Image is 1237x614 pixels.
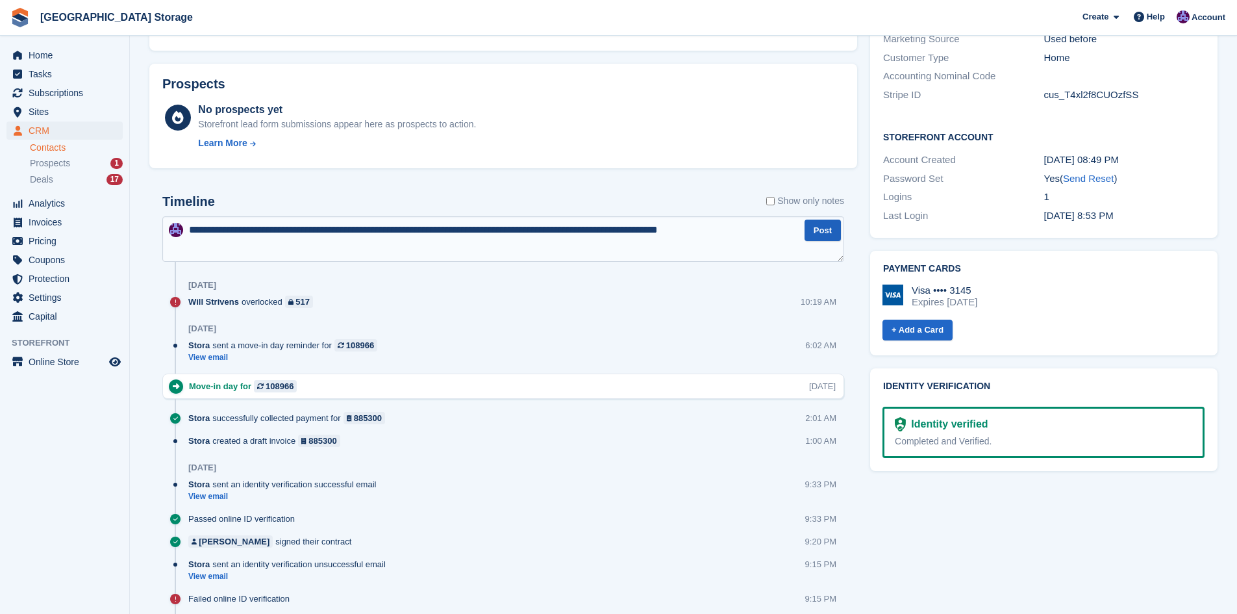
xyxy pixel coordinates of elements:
[354,412,382,424] div: 885300
[6,353,123,371] a: menu
[198,118,476,131] div: Storefront lead form submissions appear here as prospects to action.
[188,478,382,491] div: sent an identity verification successful email
[1060,173,1117,184] span: ( )
[29,270,106,288] span: Protection
[6,232,123,250] a: menu
[188,571,392,582] a: View email
[883,69,1043,84] div: Accounting Nominal Code
[1192,11,1225,24] span: Account
[188,296,239,308] span: Will Strivens
[30,157,123,170] a: Prospects 1
[1063,173,1114,184] a: Send Reset
[298,435,340,447] a: 885300
[29,122,106,140] span: CRM
[29,232,106,250] span: Pricing
[29,103,106,121] span: Sites
[805,478,836,491] div: 9:33 PM
[801,296,836,308] div: 10:19 AM
[30,142,123,154] a: Contacts
[1044,190,1205,205] div: 1
[1044,51,1205,66] div: Home
[198,102,476,118] div: No prospects yet
[883,130,1205,143] h2: Storefront Account
[266,380,294,392] div: 108966
[29,194,106,212] span: Analytics
[883,51,1043,66] div: Customer Type
[162,194,215,209] h2: Timeline
[188,513,301,525] div: Passed online ID verification
[29,251,106,269] span: Coupons
[6,46,123,64] a: menu
[912,296,977,308] div: Expires [DATE]
[805,535,836,548] div: 9:20 PM
[809,380,836,392] div: [DATE]
[883,190,1043,205] div: Logins
[895,417,906,431] img: Identity Verification Ready
[188,296,319,308] div: overlocked
[188,339,210,352] span: Stora
[805,412,836,424] div: 2:01 AM
[882,285,903,305] img: Visa Logo
[882,320,953,341] a: + Add a Card
[805,339,836,352] div: 6:02 AM
[1147,10,1165,23] span: Help
[188,491,382,502] a: View email
[6,251,123,269] a: menu
[805,513,836,525] div: 9:33 PM
[29,353,106,371] span: Online Store
[188,463,216,473] div: [DATE]
[188,324,216,334] div: [DATE]
[198,136,476,150] a: Learn More
[6,103,123,121] a: menu
[29,46,106,64] span: Home
[1044,172,1205,186] div: Yes
[1044,32,1205,47] div: Used before
[1044,210,1114,221] time: 2025-09-18 19:53:42 UTC
[110,158,123,169] div: 1
[344,412,386,424] a: 885300
[883,264,1205,274] h2: Payment cards
[906,416,988,432] div: Identity verified
[188,593,296,605] div: Failed online ID verification
[29,288,106,307] span: Settings
[106,174,123,185] div: 17
[188,558,210,570] span: Stora
[6,122,123,140] a: menu
[1044,88,1205,103] div: cus_T4xl2f8CUOzfSS
[30,173,53,186] span: Deals
[883,153,1043,168] div: Account Created
[805,220,841,241] button: Post
[188,339,384,352] div: sent a move-in day reminder for
[29,307,106,326] span: Capital
[199,535,269,548] div: [PERSON_NAME]
[188,435,347,447] div: created a draft invoice
[805,558,836,570] div: 9:15 PM
[188,558,392,570] div: sent an identity verification unsuccessful email
[29,84,106,102] span: Subscriptions
[169,223,183,237] img: Hollie Harvey
[6,194,123,212] a: menu
[30,157,70,170] span: Prospects
[6,213,123,231] a: menu
[285,296,313,308] a: 517
[334,339,377,352] a: 108966
[883,209,1043,224] div: Last Login
[805,593,836,605] div: 9:15 PM
[188,435,210,447] span: Stora
[198,136,247,150] div: Learn More
[883,88,1043,103] div: Stripe ID
[188,352,384,363] a: View email
[1177,10,1190,23] img: Hollie Harvey
[1082,10,1108,23] span: Create
[107,354,123,370] a: Preview store
[29,65,106,83] span: Tasks
[895,435,1192,448] div: Completed and Verified.
[189,380,303,392] div: Move-in day for
[6,307,123,326] a: menu
[295,296,310,308] div: 517
[29,213,106,231] span: Invoices
[188,412,392,424] div: successfully collected payment for
[162,77,225,92] h2: Prospects
[883,172,1043,186] div: Password Set
[308,435,336,447] div: 885300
